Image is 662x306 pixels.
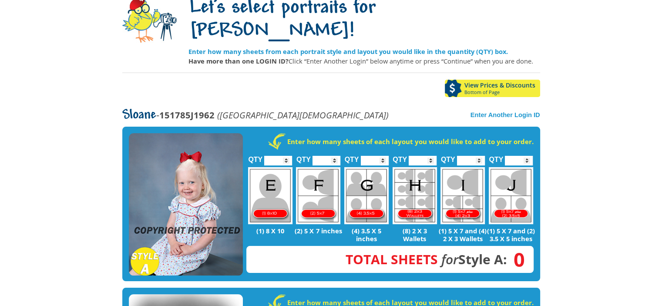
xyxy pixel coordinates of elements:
span: Bottom of Page [464,90,540,95]
p: (4) 3.5 X 5 inches [343,227,391,242]
span: Sloane [122,108,156,122]
img: E [248,167,292,224]
a: Enter Another Login ID [470,111,540,118]
img: F [296,167,340,224]
strong: Enter how many sheets from each portrait style and layout you would like in the quantity (QTY) box. [188,47,508,56]
img: H [393,167,437,224]
label: QTY [489,146,503,168]
label: QTY [296,146,311,168]
p: (1) 8 X 10 [246,227,295,235]
span: Total Sheets [346,250,438,268]
label: QTY [345,146,359,168]
strong: Enter how many sheets of each layout you would like to add to your order. [287,137,534,146]
em: for [441,250,458,268]
p: - [122,110,389,120]
strong: 151785J1962 [159,109,215,121]
p: (1) 5 X 7 and (2) 3.5 X 5 inches [487,227,535,242]
p: (2) 5 X 7 inches [294,227,343,235]
p: (8) 2 X 3 Wallets [390,227,439,242]
label: QTY [441,146,455,168]
span: 0 [507,255,525,264]
img: I [440,167,485,224]
img: G [344,167,389,224]
a: View Prices & DiscountsBottom of Page [445,80,540,97]
strong: Style A: [346,250,507,268]
strong: Have more than one LOGIN ID? [188,57,289,65]
label: QTY [248,146,262,168]
label: QTY [393,146,407,168]
p: (1) 5 X 7 and (4) 2 X 3 Wallets [439,227,487,242]
p: Click “Enter Another Login” below anytime or press “Continue” when you are done. [188,56,540,66]
img: J [489,167,533,224]
img: STYLE A [129,133,243,276]
em: ([GEOGRAPHIC_DATA][DEMOGRAPHIC_DATA]) [217,109,389,121]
